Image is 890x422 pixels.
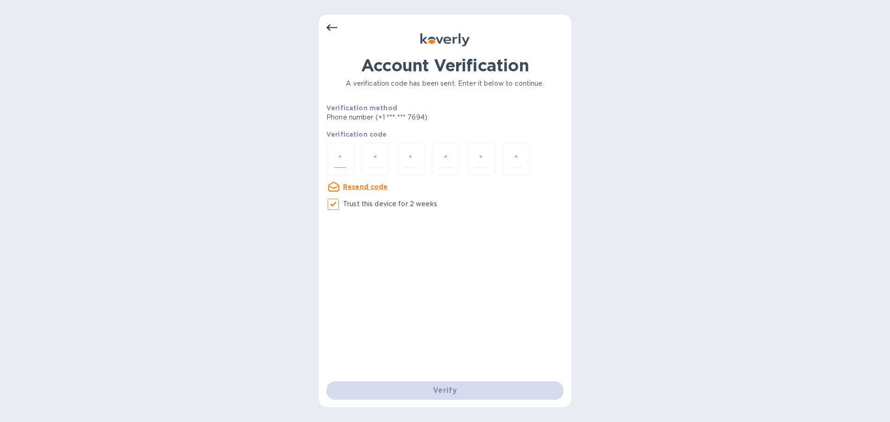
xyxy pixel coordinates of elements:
p: Trust this device for 2 weeks [343,199,437,209]
b: Verification method [326,104,397,112]
h1: Account Verification [326,56,564,75]
p: Phone number (+1 *** *** 7694) [326,113,498,122]
p: A verification code has been sent. Enter it below to continue. [326,79,564,88]
p: Verification code [326,130,564,139]
u: Resend code [343,183,388,190]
